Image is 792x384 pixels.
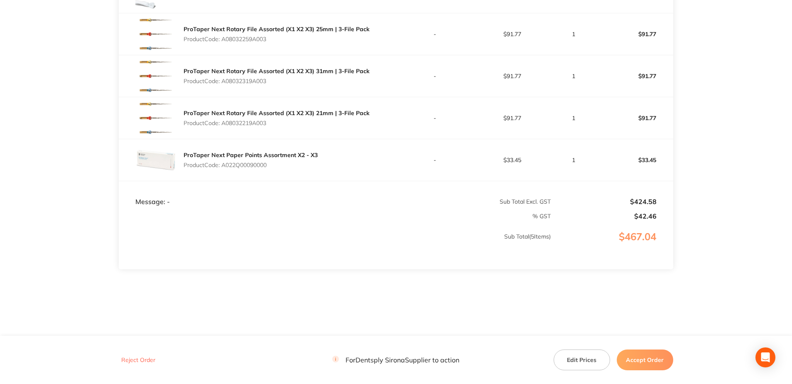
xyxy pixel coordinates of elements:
[184,78,370,84] p: Product Code: A08032319A003
[552,31,595,37] p: 1
[596,108,673,128] p: $91.77
[119,356,158,364] button: Reject Order
[184,120,370,126] p: Product Code: A08032219A003
[755,347,775,367] div: Open Intercom Messenger
[184,25,370,33] a: ProTaper Next Rotary File Assorted (X1 X2 X3) 25mm | 3-File Pack
[135,97,177,139] img: aGhza2E3bQ
[396,198,551,205] p: Sub Total Excl. GST
[474,115,551,121] p: $91.77
[596,150,673,170] p: $33.45
[396,115,473,121] p: -
[474,31,551,37] p: $91.77
[119,233,551,256] p: Sub Total ( 5 Items)
[552,198,657,205] p: $424.58
[617,350,673,370] button: Accept Order
[184,36,370,42] p: Product Code: A08032259A003
[474,73,551,79] p: $91.77
[552,157,595,163] p: 1
[184,67,370,75] a: ProTaper Next Rotary File Assorted (X1 X2 X3) 31mm | 3-File Pack
[554,350,610,370] button: Edit Prices
[474,157,551,163] p: $33.45
[135,13,177,55] img: cGxubjVtNQ
[184,109,370,117] a: ProTaper Next Rotary File Assorted (X1 X2 X3) 21mm | 3-File Pack
[119,213,551,219] p: % GST
[396,73,473,79] p: -
[396,157,473,163] p: -
[135,55,177,97] img: a3l4eWE1ag
[552,73,595,79] p: 1
[396,31,473,37] p: -
[184,162,318,168] p: Product Code: A022Q00090000
[552,231,673,259] p: $467.04
[596,24,673,44] p: $91.77
[135,139,177,181] img: cTZ1c3p3Zw
[119,181,396,206] td: Message: -
[184,151,318,159] a: ProTaper Next Paper Points Assortment X2 - X3
[552,212,657,220] p: $42.46
[596,66,673,86] p: $91.77
[552,115,595,121] p: 1
[332,356,459,364] p: For Dentsply Sirona Supplier to action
